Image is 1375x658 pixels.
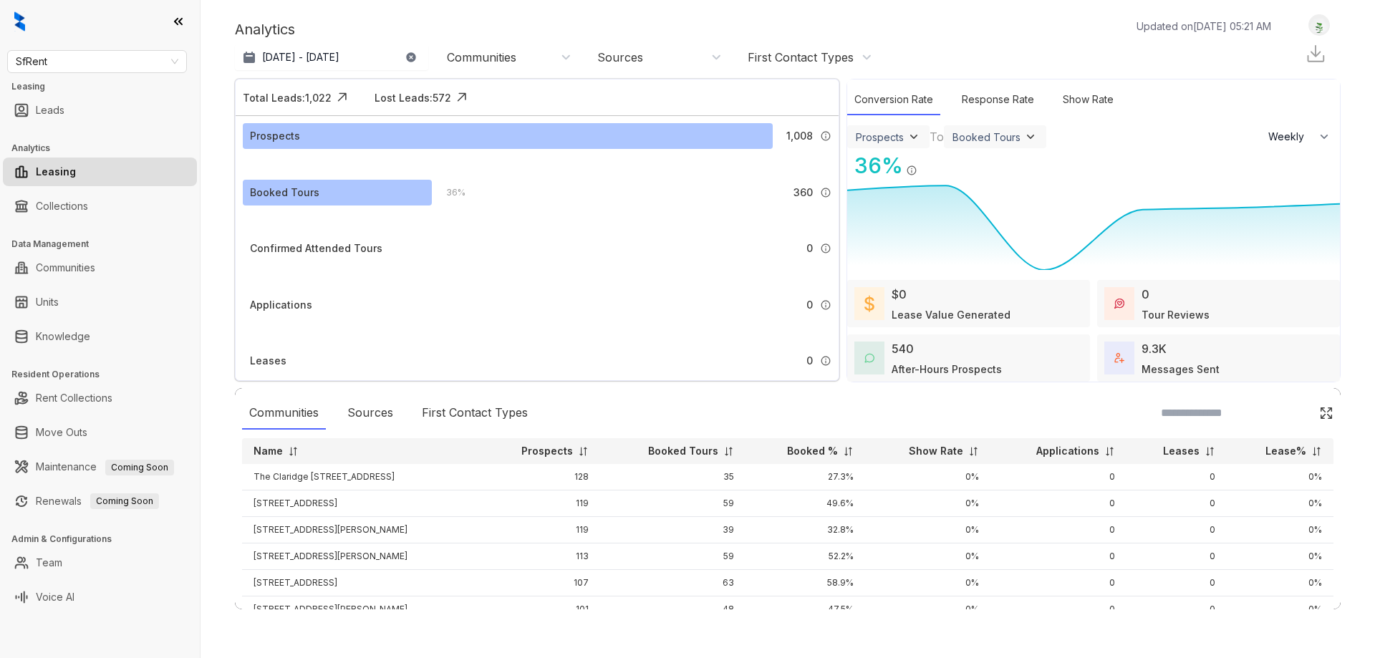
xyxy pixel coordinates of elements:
td: 0 [990,543,1126,570]
img: Info [820,130,831,142]
td: 0% [865,490,990,517]
td: 0 [990,464,1126,490]
td: [STREET_ADDRESS][PERSON_NAME] [242,543,479,570]
img: LeaseValue [864,295,874,312]
div: Applications [250,297,312,313]
img: sorting [1311,446,1322,457]
a: Knowledge [36,322,90,351]
td: 63 [600,570,746,596]
div: Booked Tours [952,131,1021,143]
img: Click Icon [917,152,939,173]
div: Messages Sent [1142,362,1220,377]
div: To [930,128,944,145]
div: Confirmed Attended Tours [250,241,382,256]
span: SfRent [16,51,178,72]
img: sorting [578,446,589,457]
td: 101 [479,596,600,623]
h3: Admin & Configurations [11,533,200,546]
button: Weekly [1260,124,1340,150]
li: Units [3,288,197,316]
td: 0 [1126,570,1227,596]
td: 0% [1227,570,1333,596]
img: ViewFilterArrow [907,130,921,144]
a: Team [36,548,62,577]
span: Coming Soon [90,493,159,509]
h3: Data Management [11,238,200,251]
li: Communities [3,253,197,282]
a: Collections [36,192,88,221]
td: 52.2% [746,543,865,570]
img: sorting [968,446,979,457]
a: Move Outs [36,418,87,447]
td: 0 [990,570,1126,596]
span: Weekly [1268,130,1312,144]
div: Response Rate [955,84,1041,115]
p: Lease% [1265,444,1306,458]
img: Click Icon [332,87,353,108]
div: Prospects [856,131,904,143]
div: 540 [892,340,914,357]
div: After-Hours Prospects [892,362,1002,377]
a: Voice AI [36,583,74,611]
td: 0% [1227,517,1333,543]
td: 0 [1126,596,1227,623]
li: Rent Collections [3,384,197,412]
img: AfterHoursConversations [864,353,874,364]
img: Info [906,165,917,176]
a: Units [36,288,59,316]
div: 9.3K [1142,340,1167,357]
span: Coming Soon [105,460,174,475]
li: Move Outs [3,418,197,447]
td: 0 [990,490,1126,517]
div: Communities [447,49,516,65]
td: 32.8% [746,517,865,543]
img: UserAvatar [1309,18,1329,33]
p: Analytics [235,19,295,40]
td: 0 [1126,543,1227,570]
td: 119 [479,517,600,543]
li: Team [3,548,197,577]
div: Sources [340,397,400,430]
p: Leases [1163,444,1200,458]
td: 0% [1227,596,1333,623]
td: 48 [600,596,746,623]
h3: Analytics [11,142,200,155]
p: Booked % [787,444,838,458]
a: Rent Collections [36,384,112,412]
td: 0 [1126,464,1227,490]
td: [STREET_ADDRESS] [242,570,479,596]
img: Info [820,243,831,254]
div: 36 % [432,185,465,200]
td: 27.3% [746,464,865,490]
img: TourReviews [1114,299,1124,309]
img: sorting [843,446,854,457]
td: 0 [1126,517,1227,543]
div: Total Leads: 1,022 [243,90,332,105]
img: SearchIcon [1289,407,1301,419]
a: Leads [36,96,64,125]
span: 0 [806,241,813,256]
img: Info [820,355,831,367]
li: Collections [3,192,197,221]
td: 0 [1126,490,1227,517]
img: TotalFum [1114,353,1124,363]
div: Conversion Rate [847,84,940,115]
div: Lost Leads: 572 [375,90,451,105]
td: 0% [865,464,990,490]
p: Booked Tours [648,444,718,458]
span: 0 [806,297,813,313]
img: Click Icon [451,87,473,108]
td: 0% [865,596,990,623]
p: Prospects [521,444,573,458]
td: 113 [479,543,600,570]
div: First Contact Types [748,49,854,65]
img: Info [820,187,831,198]
td: 59 [600,490,746,517]
td: 59 [600,543,746,570]
td: [STREET_ADDRESS][PERSON_NAME] [242,517,479,543]
button: [DATE] - [DATE] [235,44,428,70]
h3: Resident Operations [11,368,200,381]
div: Leases [250,353,286,369]
td: 0 [990,517,1126,543]
img: ViewFilterArrow [1023,130,1038,144]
